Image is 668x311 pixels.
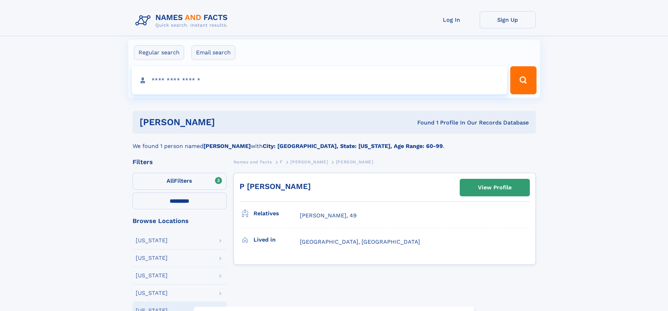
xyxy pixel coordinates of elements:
div: [US_STATE] [136,255,168,261]
a: Sign Up [480,11,536,28]
div: Found 1 Profile In Our Records Database [316,119,529,127]
b: [PERSON_NAME] [203,143,251,149]
span: [PERSON_NAME] [336,160,373,164]
div: View Profile [478,180,512,196]
div: [US_STATE] [136,273,168,278]
label: Filters [133,173,227,190]
label: Regular search [134,45,184,60]
h3: Lived in [254,234,300,246]
span: [PERSON_NAME] [290,160,328,164]
button: Search Button [510,66,536,94]
h3: Relatives [254,208,300,219]
input: search input [132,66,507,94]
a: F [280,157,283,166]
div: Filters [133,159,227,165]
b: City: [GEOGRAPHIC_DATA], State: [US_STATE], Age Range: 60-99 [263,143,443,149]
div: Browse Locations [133,218,227,224]
label: Email search [191,45,235,60]
div: [US_STATE] [136,238,168,243]
a: View Profile [460,179,529,196]
a: Names and Facts [234,157,272,166]
a: P [PERSON_NAME] [239,182,311,191]
span: F [280,160,283,164]
h1: [PERSON_NAME] [140,118,316,127]
a: Log In [424,11,480,28]
span: All [167,177,174,184]
div: We found 1 person named with . [133,134,536,150]
a: [PERSON_NAME] [290,157,328,166]
span: [GEOGRAPHIC_DATA], [GEOGRAPHIC_DATA] [300,238,420,245]
a: [PERSON_NAME], 49 [300,212,357,219]
img: Logo Names and Facts [133,11,234,30]
div: [US_STATE] [136,290,168,296]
